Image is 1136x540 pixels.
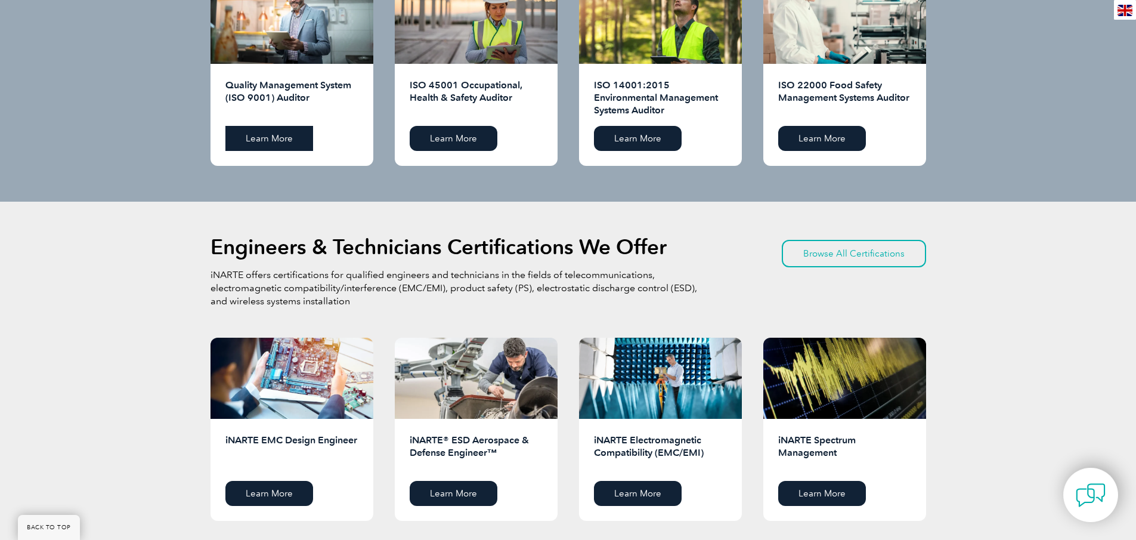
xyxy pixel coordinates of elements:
[778,481,866,506] a: Learn More
[778,434,911,472] h2: iNARTE Spectrum Management
[594,126,682,151] a: Learn More
[225,126,313,151] a: Learn More
[1118,5,1132,16] img: en
[410,434,543,472] h2: iNARTE® ESD Aerospace & Defense Engineer™
[594,79,727,117] h2: ISO 14001:2015 Environmental Management Systems Auditor
[594,434,727,472] h2: iNARTE Electromagnetic Compatibility (EMC/EMI)
[594,481,682,506] a: Learn More
[18,515,80,540] a: BACK TO TOP
[778,79,911,117] h2: ISO 22000 Food Safety Management Systems Auditor
[225,79,358,117] h2: Quality Management System (ISO 9001) Auditor
[225,481,313,506] a: Learn More
[782,240,926,267] a: Browse All Certifications
[410,481,497,506] a: Learn More
[211,269,699,308] p: iNARTE offers certifications for qualified engineers and technicians in the fields of telecommuni...
[211,237,667,257] h2: Engineers & Technicians Certifications We Offer
[410,79,543,117] h2: ISO 45001 Occupational, Health & Safety Auditor
[225,434,358,472] h2: iNARTE EMC Design Engineer
[410,126,497,151] a: Learn More
[778,126,866,151] a: Learn More
[1076,480,1106,510] img: contact-chat.png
